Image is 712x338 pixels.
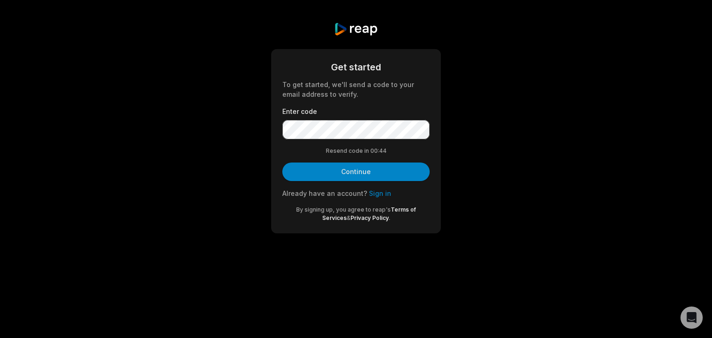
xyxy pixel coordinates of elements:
[282,60,430,74] div: Get started
[369,189,391,197] a: Sign in
[282,80,430,99] div: To get started, we'll send a code to your email address to verify.
[282,106,430,116] label: Enter code
[322,206,416,221] a: Terms of Services
[379,147,387,155] span: 44
[296,206,391,213] span: By signing up, you agree to reap's
[389,214,390,221] span: .
[334,22,378,36] img: reap
[282,163,430,181] button: Continue
[282,189,367,197] span: Already have an account?
[350,214,389,221] a: Privacy Policy
[282,147,430,155] div: Resend code in 00:
[680,307,703,329] div: Open Intercom Messenger
[347,214,350,221] span: &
